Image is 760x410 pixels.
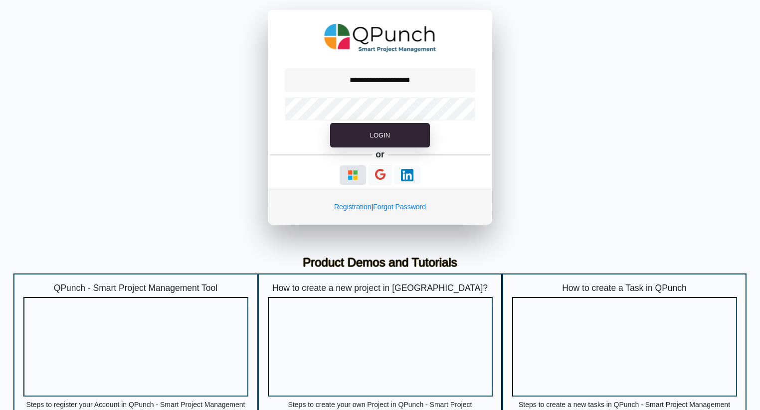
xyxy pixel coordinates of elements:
button: Continue With Microsoft Azure [340,165,366,185]
button: Continue With Google [368,165,392,185]
a: Registration [334,203,372,211]
a: Forgot Password [373,203,426,211]
h5: How to create a Task in QPunch [512,283,737,293]
img: QPunch [324,20,436,56]
div: | [268,189,492,225]
h5: QPunch - Smart Project Management Tool [23,283,248,293]
h5: or [374,147,386,161]
img: Loading... [401,169,413,181]
h3: Product Demos and Tutorials [21,256,739,270]
button: Continue With LinkedIn [394,165,420,185]
img: Loading... [347,169,359,181]
button: Login [330,123,430,148]
span: Login [370,132,390,139]
h5: How to create a new project in [GEOGRAPHIC_DATA]? [268,283,493,293]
